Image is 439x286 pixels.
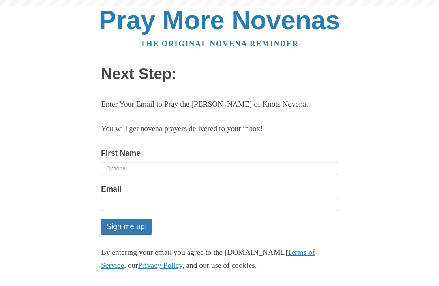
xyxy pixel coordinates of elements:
button: Sign me up! [101,219,152,235]
p: You will get novena prayers delivered to your inbox! [101,122,338,135]
a: Privacy Policy [138,261,182,269]
a: The original novena reminder [141,39,299,48]
input: Optional [101,162,338,175]
p: Enter Your Email to Pray the [PERSON_NAME] of Knots Novena. [101,98,338,111]
a: Pray More Novenas [99,6,340,35]
p: By entering your email you agree to the [DOMAIN_NAME] , our , and our use of cookies. [101,246,338,272]
h1: Next Step: [101,65,338,82]
label: First Name [101,147,141,160]
label: Email [101,183,122,196]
